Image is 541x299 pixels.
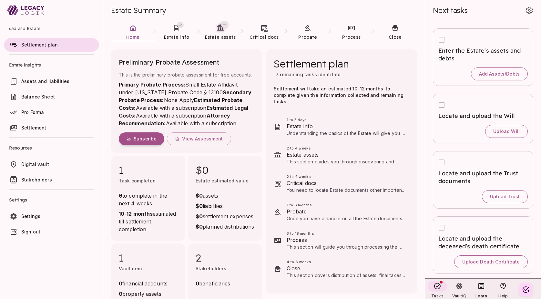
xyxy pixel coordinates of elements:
[4,121,99,135] a: Settlement
[196,163,254,176] span: $0
[4,90,99,104] a: Balance Sheet
[119,192,178,207] span: to complete in the next 4 weeks
[287,179,407,187] span: Critical docs
[287,117,407,122] span: 1 to 5 days
[119,132,164,145] button: Subscribe
[196,192,254,200] span: assets
[431,294,444,298] span: Tasks
[287,159,406,210] span: This section guides you through discovering and documenting the deceased's financial assets and l...
[389,34,402,40] span: Close
[196,280,199,287] strong: 0
[9,192,94,208] span: Settings
[134,136,157,142] span: Subscribe
[438,235,528,250] span: Locate and upload the deceased’s death certificate
[287,130,407,137] p: Understanding the basics of the Estate will give you an early perspective on what’s in store for ...
[471,67,528,80] button: Add Assets/Debts
[111,156,185,241] div: 1Task completed6to complete in the next 4 weeks10-12 monthsestimated till settlement completion
[9,140,94,156] span: Resources
[21,42,58,47] span: Settlement plan
[266,170,417,198] div: 2 to 4 weeksCritical docsYou need to locate Estate documents other important items to settle the ...
[21,213,40,219] span: Settings
[9,57,94,73] span: Estate insights
[490,194,520,200] span: Upload Trust
[274,86,405,104] span: Settlement will take an estimated 10-12 months to complete given the information collected and re...
[119,210,178,233] span: estimated till settlement completion
[21,78,69,84] span: Assets and liabilities
[475,294,487,298] span: Learn
[438,47,528,62] span: Enter the Estate's assets and debts
[21,177,52,182] span: Stakeholders
[485,125,528,138] button: Upload Will
[9,21,94,36] span: sad asd Estate
[188,156,262,241] div: $0Estate estimated value$0assets$0liabilities$0settlement expenses$0planned distributions
[119,280,176,287] span: financial accounts
[438,112,528,120] span: Locate and upload the Will
[119,251,178,264] span: 1
[266,113,417,141] div: 1 to 5 daysEstate infoUnderstanding the basics of the Estate will give you an early perspective o...
[433,28,533,86] div: Enter the Estate's assets and debtsAdd Assets/Debts
[287,187,405,219] span: You need to locate Estate documents other important items to settle the Estate, such as insurance...
[119,211,153,217] strong: 10-12 months
[4,225,99,239] a: Sign out
[119,163,178,176] span: 1
[119,178,156,183] span: Task completed
[287,151,407,159] span: Estate assets
[126,34,139,40] span: Home
[4,158,99,171] a: Digital vault
[21,94,55,99] span: Balance Sheet
[298,34,317,40] span: Probate
[119,266,142,271] span: Vault item
[519,283,532,296] button: Create your first task
[119,57,254,71] span: Preliminary Probate Assessment
[119,290,176,298] span: property assets
[119,291,122,297] strong: 0
[287,264,407,272] span: Close
[21,229,40,234] span: Sign out
[452,294,466,298] span: VaultIQ
[21,125,46,130] span: Settlement
[433,151,533,209] div: Locate and upload the Trust documentsUpload Trust
[4,210,99,223] a: Settings
[196,212,254,220] span: settlement expenses
[454,255,528,268] button: Upload Death Certificate
[266,226,417,255] div: 3 to 18 monthsProcessThis section will guide you through processing the Estate’s assets. Tasks re...
[164,34,189,40] span: Estate info
[119,81,254,127] p: Small Estate Affidavit under [US_STATE] Probate Code § 13100 None Apply Available with a subscrip...
[482,190,528,203] button: Upload Trust
[287,216,406,279] span: Once you have a handle on all the Estate documents and assets, you can make a final determination...
[196,223,203,230] strong: $0
[287,146,407,151] span: 2 to 4 weeks
[433,94,533,143] div: Locate and upload the WillUpload Will
[462,259,520,265] span: Upload Death Certificate
[342,34,361,40] span: Process
[433,6,468,15] span: Next tasks
[196,280,230,287] span: beneficiaries
[433,216,533,274] div: Locate and upload the deceased’s death certificateUpload Death Certificate
[119,81,185,88] strong: Primary Probate Process:
[4,38,99,52] a: Settlement plan
[438,170,528,185] span: Locate and upload the Trust documents
[266,255,417,283] div: 4 to 6 weeksCloseThis section covers distribution of assets, final taxes and accounting, and how ...
[196,202,254,210] span: liabilities
[182,136,223,142] span: View Assessment
[4,106,99,119] a: Pro Forma
[266,198,417,226] div: 1 to 6 monthsProbateOnce you have a handle on all the Estate documents and assets, you can make a...
[4,173,99,187] a: Stakeholders
[196,223,254,231] span: planned distributions
[287,259,407,264] span: 4 to 6 weeks
[274,72,341,77] span: 17 remaining tasks identified
[274,57,349,70] span: Settlement plan
[287,174,407,179] span: 2 to 4 weeks
[287,244,403,275] span: This section will guide you through processing the Estate’s assets. Tasks related to your specifi...
[119,71,254,78] span: This is the preliminary probate assessment for free accounts.
[287,236,407,244] span: Process
[196,266,226,271] span: Stakeholders
[287,202,407,208] span: 1 to 6 months
[250,34,279,40] span: Critical docs
[196,192,203,199] strong: $0
[287,122,407,130] span: Estate info
[119,192,122,199] strong: 6
[205,34,236,40] span: Estate assets
[493,129,520,134] span: Upload Will
[167,132,231,145] button: View Assessment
